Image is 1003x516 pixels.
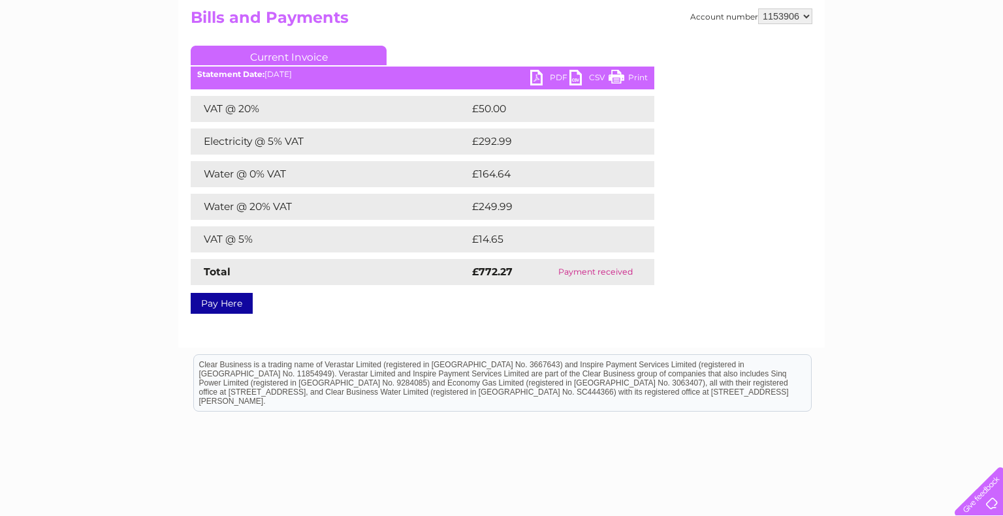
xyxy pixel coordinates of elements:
td: £164.64 [469,161,631,187]
td: £14.65 [469,226,627,252]
a: CSV [569,70,609,89]
td: Water @ 20% VAT [191,194,469,220]
div: Clear Business is a trading name of Verastar Limited (registered in [GEOGRAPHIC_DATA] No. 3667643... [194,7,811,63]
a: Pay Here [191,293,253,314]
a: Contact [916,55,948,65]
img: logo.png [35,34,102,74]
a: Energy [806,55,835,65]
div: [DATE] [191,70,654,79]
td: VAT @ 5% [191,226,469,252]
a: Log out [960,55,991,65]
h2: Bills and Payments [191,8,812,33]
a: PDF [530,70,569,89]
a: Water [773,55,798,65]
a: Current Invoice [191,46,387,65]
td: VAT @ 20% [191,96,469,122]
a: 0333 014 3131 [757,7,847,23]
td: Electricity @ 5% VAT [191,129,469,155]
strong: £772.27 [472,266,513,278]
td: £249.99 [469,194,631,220]
a: Print [609,70,648,89]
td: Water @ 0% VAT [191,161,469,187]
div: Account number [690,8,812,24]
td: £292.99 [469,129,631,155]
b: Statement Date: [197,69,264,79]
strong: Total [204,266,231,278]
td: £50.00 [469,96,629,122]
a: Telecoms [842,55,882,65]
a: Blog [889,55,908,65]
td: Payment received [537,259,654,285]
